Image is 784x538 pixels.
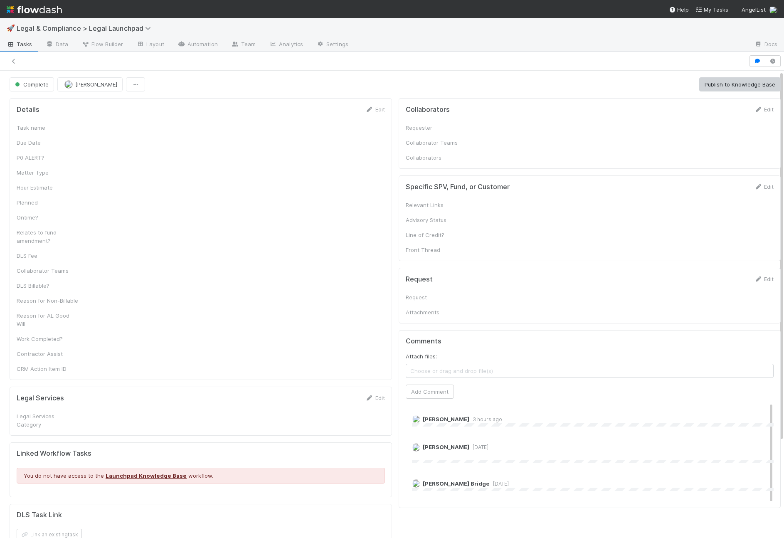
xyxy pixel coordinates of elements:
[262,38,310,52] a: Analytics
[754,106,774,113] a: Edit
[17,228,79,245] div: Relates to fund amendment?
[17,350,79,358] div: Contractor Assist
[406,337,774,346] h5: Comments
[81,40,123,48] span: Flow Builder
[406,231,468,239] div: Line of Credit?
[17,183,79,192] div: Hour Estimate
[224,38,262,52] a: Team
[423,480,490,487] span: [PERSON_NAME] Bridge
[469,416,502,422] span: 3 hours ago
[412,443,420,452] img: avatar_2c958fe4-7690-4b4d-a881-c5dfc7d29e13.png
[64,80,73,89] img: avatar_ba76ddef-3fd0-4be4-9bc3-126ad567fcd5.png
[406,201,468,209] div: Relevant Links
[17,365,79,373] div: CRM Action Item ID
[406,293,468,301] div: Request
[17,335,79,343] div: Work Completed?
[10,77,54,91] button: Complete
[406,364,774,378] span: Choose or drag and drop file(s)
[423,416,469,422] span: [PERSON_NAME]
[17,511,62,519] h5: DLS Task Link
[17,412,79,429] div: Legal Services Category
[130,38,171,52] a: Layout
[406,275,433,284] h5: Request
[17,138,79,147] div: Due Date
[365,395,385,401] a: Edit
[171,38,224,52] a: Automation
[699,77,781,91] button: Publish to Knowledge Base
[17,198,79,207] div: Planned
[406,138,468,147] div: Collaborator Teams
[17,394,64,402] h5: Legal Services
[17,153,79,162] div: P0 ALERT?
[17,213,79,222] div: Ontime?
[39,38,75,52] a: Data
[7,2,62,17] img: logo-inverted-e16ddd16eac7371096b0.svg
[469,444,488,450] span: [DATE]
[406,308,468,316] div: Attachments
[748,38,784,52] a: Docs
[17,106,39,114] h5: Details
[75,38,130,52] a: Flow Builder
[754,183,774,190] a: Edit
[406,123,468,132] div: Requester
[435,452,452,459] a: Delete
[7,25,15,32] span: 🚀
[406,106,450,114] h5: Collaborators
[754,276,774,282] a: Edit
[695,5,728,14] a: My Tasks
[490,481,509,487] span: [DATE]
[742,6,766,13] span: AngelList
[769,6,777,14] img: avatar_2c958fe4-7690-4b4d-a881-c5dfc7d29e13.png
[17,24,155,32] span: Legal & Compliance > Legal Launchpad
[695,6,728,13] span: My Tasks
[17,168,79,177] div: Matter Type
[406,153,468,162] div: Collaborators
[412,479,420,488] img: avatar_4038989c-07b2-403a-8eae-aaaab2974011.png
[17,252,79,260] div: DLS Fee
[57,77,123,91] button: [PERSON_NAME]
[17,311,79,328] div: Reason for AL Good Will
[406,246,468,254] div: Front Thread
[406,183,510,191] h5: Specific SPV, Fund, or Customer
[17,267,79,275] div: Collaborator Teams
[423,444,469,450] span: [PERSON_NAME]
[310,38,355,52] a: Settings
[17,468,385,484] div: You do not have access to the workflow.
[419,452,428,459] a: Edit
[17,296,79,305] div: Reason for Non-Billable
[17,449,385,458] h5: Linked Workflow Tasks
[7,40,32,48] span: Tasks
[406,352,437,360] label: Attach files:
[406,216,468,224] div: Advisory Status
[406,385,454,399] button: Add Comment
[13,81,49,88] span: Complete
[669,5,689,14] div: Help
[412,415,420,423] img: avatar_ba76ddef-3fd0-4be4-9bc3-126ad567fcd5.png
[75,81,117,88] span: [PERSON_NAME]
[106,472,187,479] a: Launchpad Knowledge Base
[17,123,79,132] div: Task name
[17,281,79,290] div: DLS Billable?
[365,106,385,113] a: Edit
